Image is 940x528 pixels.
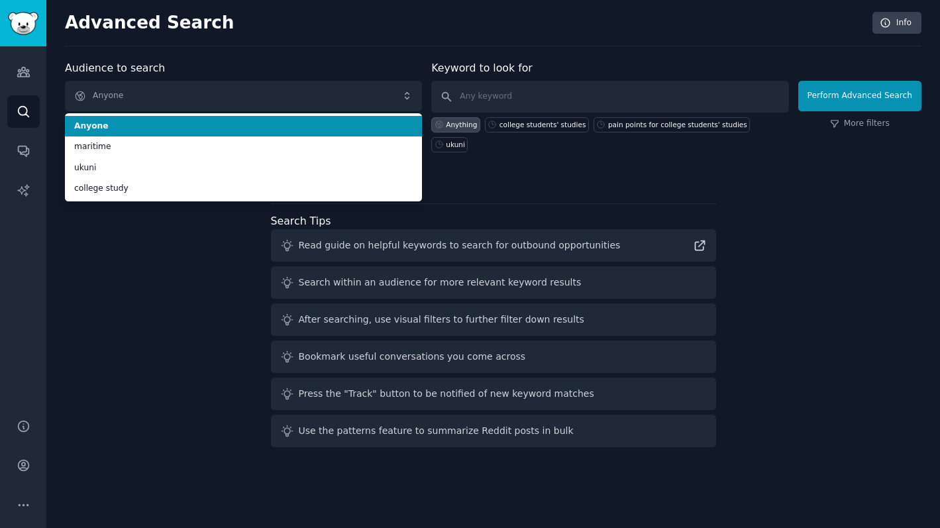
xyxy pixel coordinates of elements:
[65,13,865,34] h2: Advanced Search
[446,140,465,149] div: ukuni
[830,118,890,130] a: More filters
[74,183,413,195] span: college study
[299,238,621,252] div: Read guide on helpful keywords to search for outbound opportunities
[299,313,584,327] div: After searching, use visual filters to further filter down results
[74,141,413,153] span: maritime
[299,276,582,290] div: Search within an audience for more relevant keyword results
[798,81,921,111] button: Perform Advanced Search
[271,215,331,227] label: Search Tips
[65,113,422,201] ul: Anyone
[8,12,38,35] img: GummySearch logo
[499,120,586,129] div: college students' studies
[299,350,526,364] div: Bookmark useful conversations you come across
[65,62,165,74] label: Audience to search
[65,81,422,111] button: Anyone
[446,120,477,129] div: Anything
[299,424,574,438] div: Use the patterns feature to summarize Reddit posts in bulk
[74,162,413,174] span: ukuni
[299,387,594,401] div: Press the "Track" button to be notified of new keyword matches
[431,62,533,74] label: Keyword to look for
[872,12,921,34] a: Info
[74,121,413,132] span: Anyone
[431,81,788,113] input: Any keyword
[608,120,747,129] div: pain points for college students' studies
